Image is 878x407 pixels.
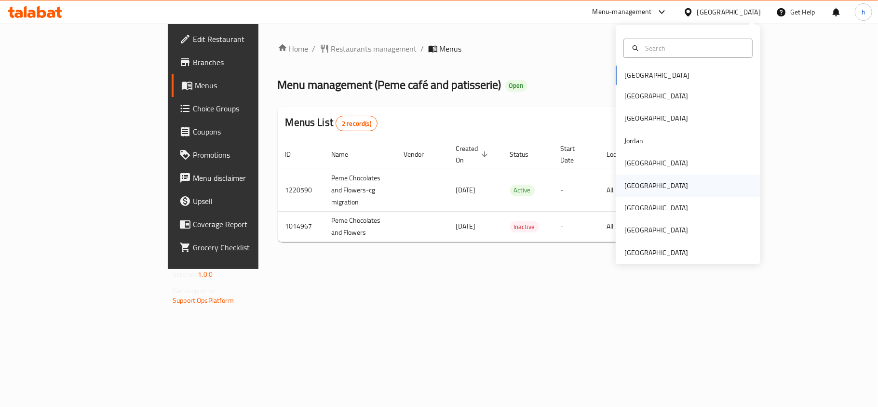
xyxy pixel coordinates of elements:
a: Choice Groups [172,97,314,120]
div: Total records count [336,116,378,131]
div: [GEOGRAPHIC_DATA] [697,7,761,17]
span: Coverage Report [193,218,307,230]
span: Restaurants management [331,43,417,54]
div: Jordan [624,136,643,146]
span: Name [332,149,361,160]
td: All [599,169,649,211]
a: Upsell [172,190,314,213]
td: - [553,169,599,211]
span: Grocery Checklist [193,242,307,253]
a: Support.OpsPlatform [173,294,234,307]
input: Search [641,43,746,54]
span: Start Date [561,143,588,166]
div: [GEOGRAPHIC_DATA] [624,225,688,235]
h2: Menus List [285,115,378,131]
span: [DATE] [456,184,476,196]
a: Restaurants management [320,43,417,54]
span: Promotions [193,149,307,161]
span: h [862,7,865,17]
span: Choice Groups [193,103,307,114]
div: [GEOGRAPHIC_DATA] [624,158,688,168]
a: Grocery Checklist [172,236,314,259]
span: 2 record(s) [336,119,377,128]
td: All [599,211,649,242]
span: Locale [607,149,637,160]
div: [GEOGRAPHIC_DATA] [624,113,688,123]
span: Menus [440,43,462,54]
div: [GEOGRAPHIC_DATA] [624,247,688,258]
span: Status [510,149,541,160]
span: Active [510,185,535,196]
td: Peme Chocolates and Flowers [324,211,396,242]
span: Vendor [404,149,437,160]
span: Get support on: [173,285,217,297]
a: Menu disclaimer [172,166,314,190]
span: Inactive [510,221,539,232]
span: Branches [193,56,307,68]
span: Open [505,81,527,90]
span: Menu disclaimer [193,172,307,184]
span: 1.0.0 [198,268,213,281]
div: [GEOGRAPHIC_DATA] [624,91,688,101]
span: Version: [173,268,196,281]
a: Menus [172,74,314,97]
a: Coverage Report [172,213,314,236]
a: Edit Restaurant [172,27,314,51]
div: [GEOGRAPHIC_DATA] [624,203,688,213]
table: enhanced table [278,140,757,242]
span: Menus [195,80,307,91]
a: Branches [172,51,314,74]
span: Upsell [193,195,307,207]
span: ID [285,149,304,160]
span: Menu management ( Peme café and patisserie ) [278,74,501,95]
td: - [553,211,599,242]
span: Edit Restaurant [193,33,307,45]
td: Peme Chocolates and Flowers-cg migration [324,169,396,211]
a: Coupons [172,120,314,143]
li: / [421,43,424,54]
nav: breadcrumb [278,43,691,54]
span: [DATE] [456,220,476,232]
a: Promotions [172,143,314,166]
div: [GEOGRAPHIC_DATA] [624,180,688,191]
span: Coupons [193,126,307,137]
span: Created On [456,143,491,166]
div: Menu-management [593,6,652,18]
